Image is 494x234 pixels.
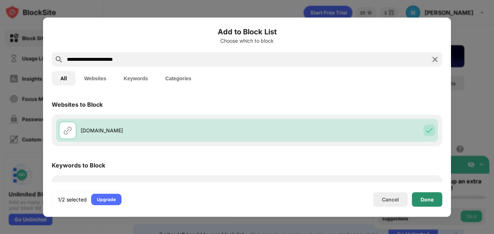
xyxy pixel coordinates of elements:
[115,71,157,85] button: Keywords
[431,55,439,64] img: search-close
[58,196,87,203] div: 1/2 selected
[382,196,399,203] div: Cancel
[76,71,115,85] button: Websites
[52,71,76,85] button: All
[63,126,72,135] img: url.svg
[55,55,63,64] img: search.svg
[52,161,105,169] div: Keywords to Block
[52,38,442,43] div: Choose which to block
[52,101,103,108] div: Websites to Block
[157,71,200,85] button: Categories
[52,26,442,37] h6: Add to Block List
[421,196,434,202] div: Done
[97,196,116,203] div: Upgrade
[81,127,247,134] div: [DOMAIN_NAME]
